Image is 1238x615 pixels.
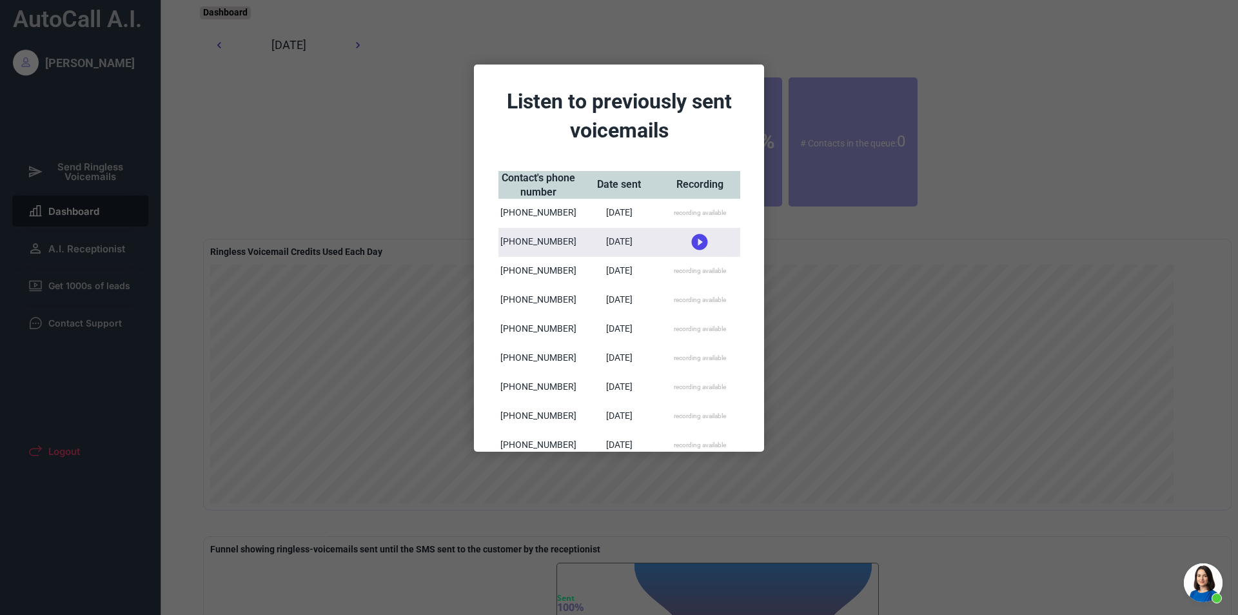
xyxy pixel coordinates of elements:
[500,265,576,277] div: [PHONE_NUMBER]
[606,236,633,248] div: [DATE]
[500,381,576,394] div: [PHONE_NUMBER]
[674,441,726,450] div: recording available
[597,177,641,192] div: Date sent
[500,352,576,365] div: [PHONE_NUMBER]
[606,323,633,336] div: [DATE]
[674,208,726,217] div: recording available
[606,352,633,365] div: [DATE]
[674,267,726,276] div: recording available
[606,381,633,394] div: [DATE]
[676,177,723,192] div: Recording
[606,439,633,452] div: [DATE]
[500,410,576,423] div: [PHONE_NUMBER]
[606,410,633,423] div: [DATE]
[500,294,576,307] div: [PHONE_NUMBER]
[674,296,726,305] div: recording available
[500,207,576,219] div: [PHONE_NUMBER]
[674,325,726,334] div: recording available
[674,354,726,363] div: recording available
[498,171,579,200] div: Contact's phone number
[500,323,576,336] div: [PHONE_NUMBER]
[674,383,726,392] div: recording available
[674,412,726,421] div: recording available
[606,265,633,277] div: [DATE]
[500,439,576,452] div: [PHONE_NUMBER]
[606,294,633,307] div: [DATE]
[500,236,576,248] div: [PHONE_NUMBER]
[507,89,737,143] font: Listen to previously sent voicemails
[1184,563,1223,602] div: Open chat
[606,207,633,219] div: [DATE]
